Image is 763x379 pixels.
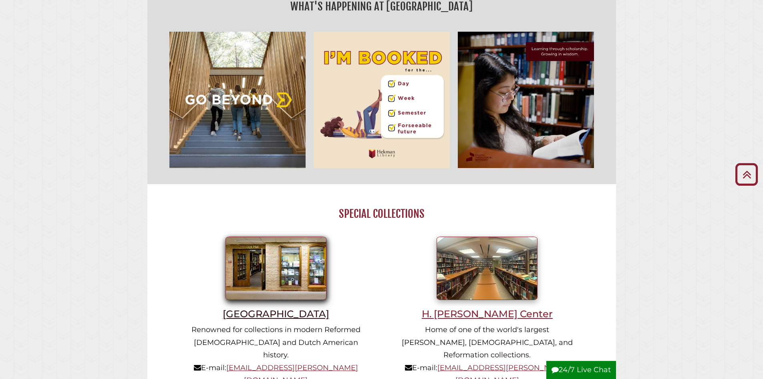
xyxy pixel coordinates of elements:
[185,308,366,320] h3: [GEOGRAPHIC_DATA]
[165,28,598,172] div: slideshow
[185,263,366,320] a: [GEOGRAPHIC_DATA]
[454,28,598,172] img: Learning through scholarship, growing in wisdom.
[165,28,310,172] img: Go Beyond
[397,308,578,320] h3: H. [PERSON_NAME] Center
[310,28,454,172] img: I'm Booked for the... Day, Week, Foreseeable Future! Hekman Library
[397,263,578,320] a: H. [PERSON_NAME] Center
[225,237,326,300] img: Heritage Hall entrance
[170,207,593,221] h2: Special Collections
[732,168,761,181] a: Back to Top
[437,237,538,300] img: Inside Meeter Center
